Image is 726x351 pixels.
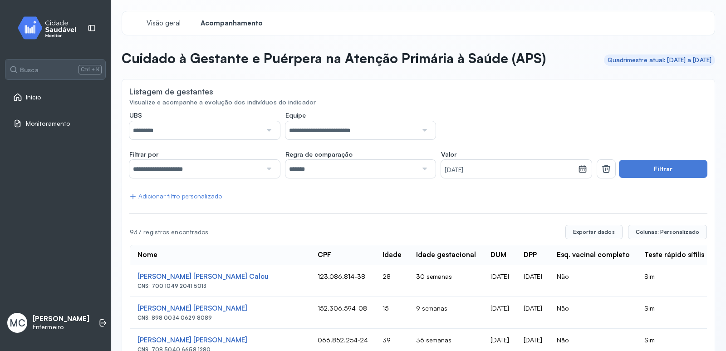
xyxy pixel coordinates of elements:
span: Filtrar por [129,150,158,158]
td: Não [549,265,637,297]
span: Início [26,94,41,101]
span: Equipe [285,111,306,119]
span: Regra de comparação [285,150,353,158]
div: CNS: 898 0034 0629 8089 [137,315,303,321]
td: [DATE] [516,297,549,329]
div: Nome [137,251,157,259]
p: Enfermeiro [33,323,89,331]
span: Visão geral [147,19,181,28]
div: 937 registros encontrados [130,228,558,236]
span: Monitoramento [26,120,70,128]
td: Sim [637,297,711,329]
div: CPF [318,251,331,259]
span: MC [10,317,25,329]
div: Idade [383,251,402,259]
td: 28 [375,265,409,297]
td: [DATE] [483,265,516,297]
div: DPP [524,251,537,259]
img: monitor.svg [10,15,91,41]
button: Filtrar [619,160,707,178]
div: Esq. vacinal completo [557,251,630,259]
div: [PERSON_NAME] [PERSON_NAME] [137,304,303,313]
div: [PERSON_NAME] [PERSON_NAME] [137,336,303,345]
td: 123.086.814-38 [310,265,375,297]
button: Colunas: Personalizado [628,225,707,239]
td: 30 semanas [409,265,483,297]
td: 9 semanas [409,297,483,329]
span: UBS [129,111,142,119]
div: Teste rápido sífilis [644,251,704,259]
p: Cuidado à Gestante e Puérpera na Atenção Primária à Saúde (APS) [122,50,546,66]
small: [DATE] [445,166,574,175]
div: Listagem de gestantes [129,87,213,96]
td: [DATE] [516,265,549,297]
span: Busca [20,66,39,74]
div: CNS: 700 1049 2041 5013 [137,283,303,289]
div: Quadrimestre atual: [DATE] a [DATE] [608,56,712,64]
a: Início [13,93,98,102]
div: DUM [491,251,506,259]
span: Acompanhamento [201,19,263,28]
div: Idade gestacional [416,251,476,259]
td: 15 [375,297,409,329]
span: Colunas: Personalizado [636,228,699,236]
td: 152.306.594-08 [310,297,375,329]
button: Exportar dados [565,225,623,239]
td: [DATE] [483,297,516,329]
a: Monitoramento [13,119,98,128]
div: [PERSON_NAME] [PERSON_NAME] Calou [137,272,303,281]
div: Visualize e acompanhe a evolução dos indivíduos do indicador [129,99,707,106]
span: Valor [441,150,456,158]
td: Sim [637,265,711,297]
p: [PERSON_NAME] [33,315,89,323]
span: Ctrl + K [78,65,102,74]
td: Não [549,297,637,329]
div: Adicionar filtro personalizado [129,193,222,200]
